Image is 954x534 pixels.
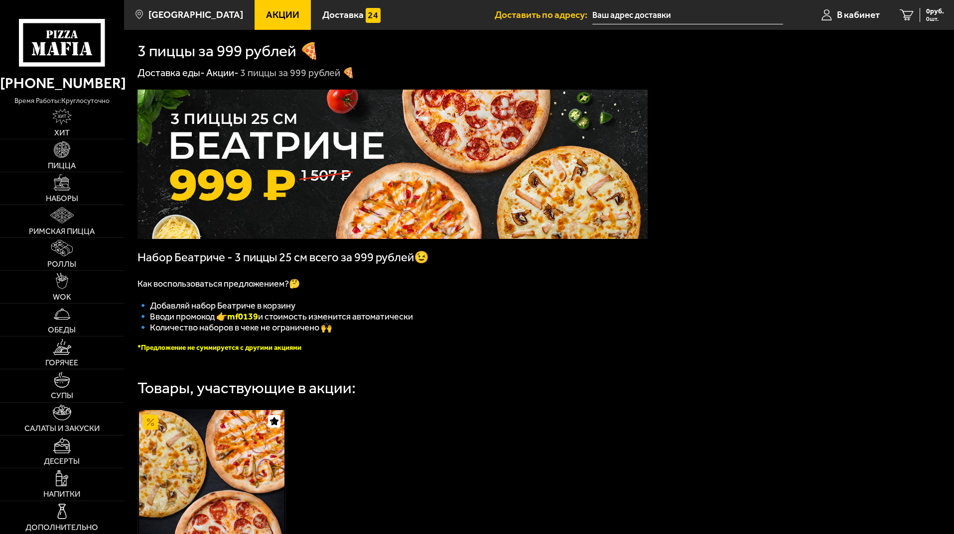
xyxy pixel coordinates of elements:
div: 3 пиццы за 999 рублей 🍕 [240,67,355,80]
span: В кабинет [837,10,880,19]
b: mf0139 [227,311,258,322]
a: Доставка еды- [137,67,205,79]
span: Наборы [46,195,78,203]
img: 1024x1024 [137,90,648,239]
span: Напитки [43,490,80,498]
div: Товары, участвующие в акции: [137,380,356,396]
span: Десерты [44,457,80,465]
span: Доставка [322,10,364,19]
input: Ваш адрес доставки [592,6,783,24]
span: [GEOGRAPHIC_DATA] [148,10,243,19]
span: WOK [53,293,71,301]
span: 0 руб. [926,8,944,15]
h1: 3 пиццы за 999 рублей 🍕 [137,43,319,59]
span: Римская пицца [29,227,95,235]
span: Роллы [47,260,76,268]
img: Акционный [143,415,158,429]
font: *Предложение не суммируется с другими акциями [137,343,301,352]
span: 🔹 Количество наборов в чеке не ограничено 🙌 [137,322,332,333]
span: 0 шт. [926,16,944,22]
a: Акции- [206,67,239,79]
span: Супы [51,392,73,400]
span: Хит [54,129,70,137]
span: Горячее [45,359,78,367]
img: 15daf4d41897b9f0e9f617042186c801.svg [366,8,381,23]
span: Набор Беатриче - 3 пиццы 25 см всего за 999 рублей😉 [137,250,429,264]
span: Акции [266,10,299,19]
span: Дополнительно [25,524,98,532]
span: Доставить по адресу: [495,10,592,19]
span: Салаты и закуски [24,425,100,432]
span: Обеды [48,326,76,334]
span: Как воспользоваться предложением?🤔 [137,278,300,289]
span: 🔹 Вводи промокод 👉 и стоимость изменится автоматически [137,311,413,322]
span: Пицца [48,162,76,170]
span: 🔹 Добавляй набор Беатриче в корзину [137,300,295,311]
